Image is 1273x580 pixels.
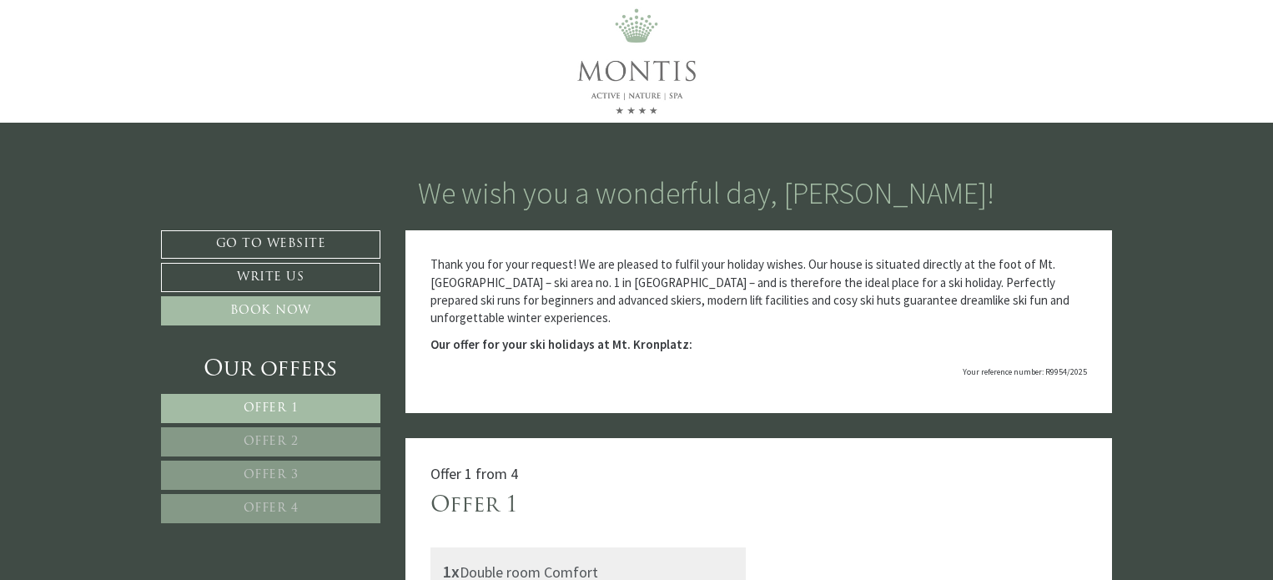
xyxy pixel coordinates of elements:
[161,230,380,259] a: Go to website
[430,491,518,522] div: Offer 1
[418,177,994,210] h1: We wish you a wonderful day, [PERSON_NAME]!
[161,296,380,325] a: Book now
[430,255,1088,327] p: Thank you for your request! We are pleased to fulfil your holiday wishes. Our house is situated d...
[161,355,380,386] div: Our offers
[244,502,299,515] span: Offer 4
[244,402,299,415] span: Offer 1
[430,336,692,352] strong: Our offer for your ski holidays at Mt. Kronplatz:
[244,436,299,448] span: Offer 2
[430,464,518,483] span: Offer 1 from 4
[244,469,299,482] span: Offer 3
[161,263,380,292] a: Write us
[963,366,1087,377] span: Your reference number: R9954/2025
